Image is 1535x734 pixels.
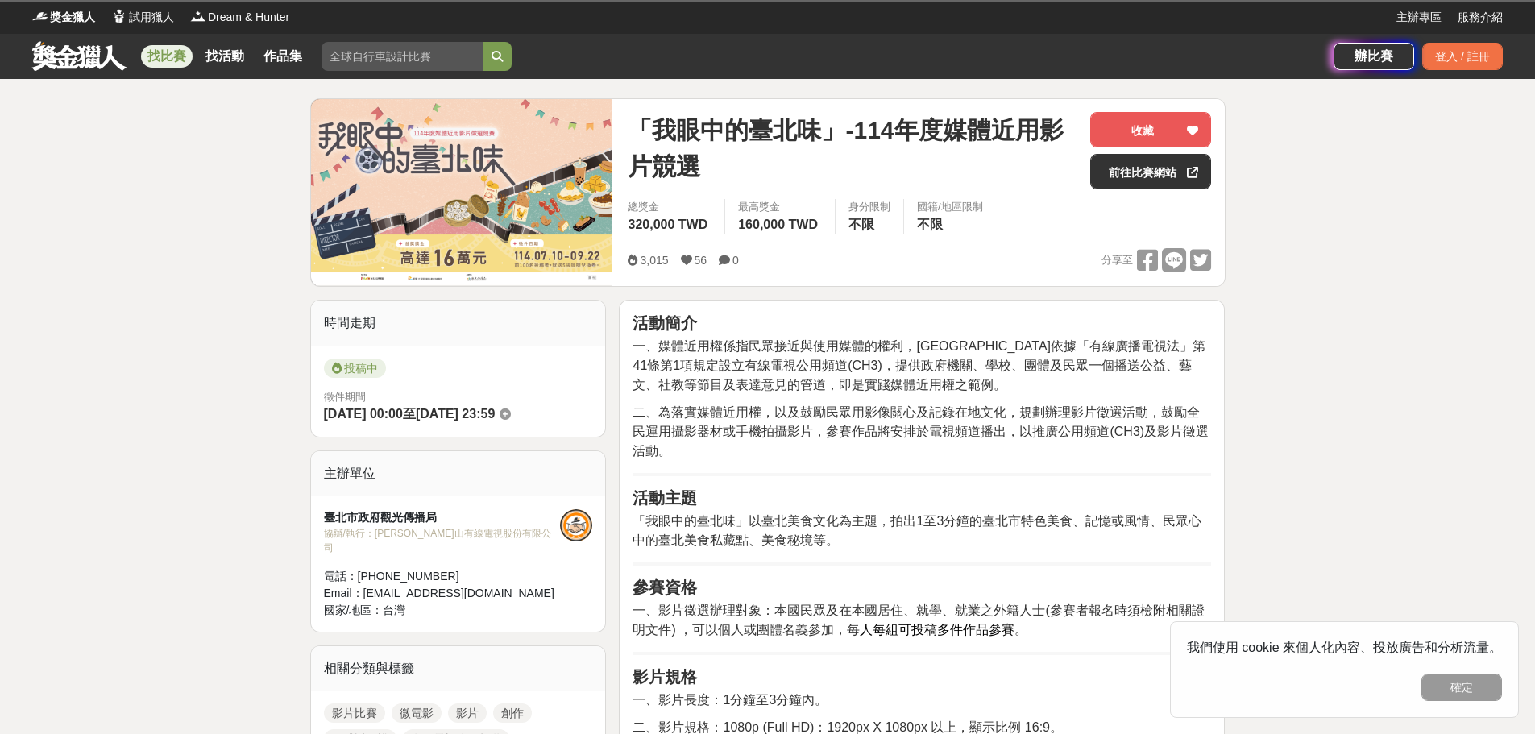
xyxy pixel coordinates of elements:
span: 」以臺北美食文化為主題，拍出1至3分鐘的臺北市特色美食、記憶或風情、民眾心中的臺北美食私藏點、美食秘境等。 [633,514,1201,547]
strong: 影片規格 [633,668,697,686]
span: 「我眼中的臺北味」-114年度媒體近用影片競選 [628,112,1077,185]
span: 「 [633,514,645,528]
img: Logo [32,8,48,24]
span: 不限 [848,218,874,231]
img: Logo [190,8,206,24]
strong: 參賽資格 [633,578,697,596]
span: 試用獵人 [129,9,174,26]
div: 協辦/執行： [PERSON_NAME]山有線電視股份有限公司 [324,526,561,555]
div: 身分限制 [848,199,890,215]
div: 時間走期 [311,301,606,346]
span: 二、影片規格：1080p (Full HD)：1920px X 1080px 以上，顯示比例 16:9。 [633,720,1063,734]
span: Dream & Hunter [208,9,289,26]
a: 前往比賽網站 [1090,154,1211,189]
div: 電話： [PHONE_NUMBER] [324,568,561,585]
span: 分享至 [1101,248,1133,272]
span: 3,015 [640,254,668,267]
span: [DATE] 00:00 [324,407,403,421]
span: 總獎金 [628,199,711,215]
a: 影片比賽 [324,703,385,723]
span: 160,000 TWD [738,218,818,231]
div: 國籍/地區限制 [917,199,983,215]
a: 辦比賽 [1334,43,1414,70]
span: 獎金獵人 [50,9,95,26]
span: 我們使用 cookie 來個人化內容、投放廣告和分析流量。 [1187,641,1502,654]
a: 微電影 [392,703,442,723]
a: 服務介紹 [1458,9,1503,26]
span: 至 [403,407,416,421]
div: 登入 / 註冊 [1422,43,1503,70]
span: 台灣 [383,603,405,616]
strong: 活動主題 [633,489,697,507]
span: 320,000 TWD [628,218,707,231]
a: LogoDream & Hunter [190,9,289,26]
div: 主辦單位 [311,451,606,496]
button: 確定 [1421,674,1502,701]
button: 收藏 [1090,112,1211,147]
a: 影片 [448,703,487,723]
a: 主辦專區 [1396,9,1442,26]
span: 徵件期間 [324,391,366,403]
span: 人每組可投稿多件作品參賽 [860,623,1014,637]
span: 最高獎金 [738,199,822,215]
span: 一、影片長度：1分鐘至3分鐘內。 [633,693,828,707]
strong: 活動簡介 [633,314,697,332]
img: Logo [111,8,127,24]
img: Cover Image [311,99,612,285]
div: Email： [EMAIL_ADDRESS][DOMAIN_NAME] [324,585,561,602]
a: 創作 [493,703,532,723]
a: 作品集 [257,45,309,68]
span: 國家/地區： [324,603,384,616]
span: 一、媒體近用權係指民眾接近與使用媒體的權利，[GEOGRAPHIC_DATA]依據「有線廣播電視法」第41條第1項規定設立有線電視公用頻道(CH3)，提供政府機關、學校、團體及民眾一個播送公益、... [633,339,1205,392]
span: 不限 [917,218,943,231]
input: 全球自行車設計比賽 [322,42,483,71]
a: Logo獎金獵人 [32,9,95,26]
div: 臺北市政府觀光傳播局 [324,509,561,526]
a: Logo試用獵人 [111,9,174,26]
span: 56 [695,254,707,267]
span: 投稿中 [324,359,386,378]
span: 0 [732,254,739,267]
a: 找比賽 [141,45,193,68]
div: 相關分類與標籤 [311,646,606,691]
span: 我眼中的臺北味 [645,514,736,528]
span: 。 [1014,623,1027,637]
span: 一、影片徵選辦理對象：本國民眾及在本國居住、就學、就業之外籍人士(參賽者報名時須檢附相關證明文件) ，可以個人或團體名義參加，每 [633,603,1204,637]
span: 二、為落實媒體近用權，以及鼓勵民眾用影像關心及記錄在地文化，規劃辦理影片徵選活動，鼓勵全民運用攝影器材或手機拍攝影片，參賽作品將安排於電視頻道播出，以推廣公用頻道(CH3)及影片徵選活動。 [633,405,1209,458]
span: [DATE] 23:59 [416,407,495,421]
a: 找活動 [199,45,251,68]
